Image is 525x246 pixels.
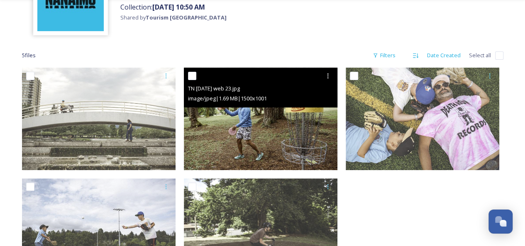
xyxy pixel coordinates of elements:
[469,51,491,59] span: Select all
[146,14,227,21] strong: Tourism [GEOGRAPHIC_DATA]
[184,68,337,170] img: TN Aug 2024 web 23.jpg
[188,95,267,102] span: image/jpeg | 1.69 MB | 1500 x 1001
[188,85,240,92] span: TN [DATE] web 23.jpg
[369,47,400,63] div: Filters
[152,2,205,12] strong: [DATE] 10:50 AM
[120,2,205,12] span: Collection:
[346,68,499,170] img: TN Aug 2024 web 10.jpg
[423,47,465,63] div: Date Created
[488,209,513,234] button: Open Chat
[22,68,176,170] img: TN Aug 2024 web 34.jpg
[120,14,227,21] span: Shared by
[22,51,36,59] span: 5 file s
